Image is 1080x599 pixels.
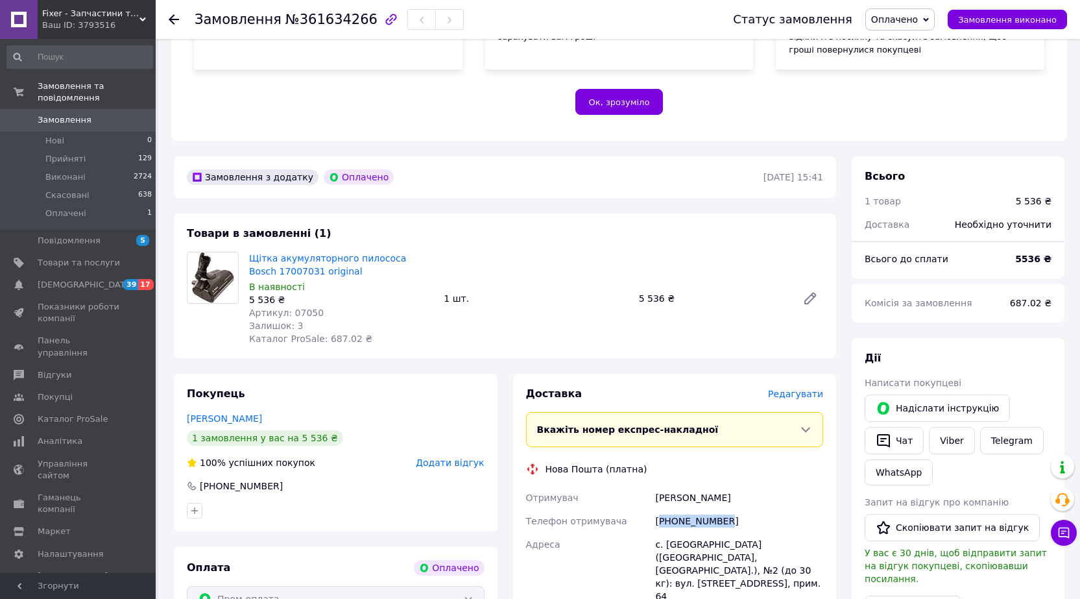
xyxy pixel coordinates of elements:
[38,279,134,291] span: [DEMOGRAPHIC_DATA]
[187,227,331,239] span: Товари в замовленні (1)
[45,153,86,165] span: Прийняті
[38,458,120,482] span: Управління сайтом
[38,235,101,247] span: Повідомлення
[733,13,852,26] div: Статус замовлення
[929,427,974,454] a: Viber
[575,89,664,115] button: Ок, зрозуміло
[198,480,284,493] div: [PHONE_NUMBER]
[38,526,71,537] span: Маркет
[958,15,1057,25] span: Замовлення виконано
[865,459,933,485] a: WhatsApp
[169,13,179,26] div: Повернутися назад
[653,509,826,533] div: [PHONE_NUMBER]
[38,301,120,324] span: Показники роботи компанії
[1015,254,1051,264] b: 5536 ₴
[38,114,91,126] span: Замовлення
[589,97,650,107] span: Ок, зрозуміло
[865,352,881,364] span: Дії
[42,8,139,19] span: Fixer - Запчастини та аксесуари до побутової техніки
[45,189,90,201] span: Скасовані
[38,435,82,447] span: Аналітика
[195,12,282,27] span: Замовлення
[797,286,823,312] a: Редагувати
[187,169,318,185] div: Замовлення з додатку
[865,514,1040,541] button: Скопіювати запит на відгук
[187,456,315,469] div: успішних покупок
[42,19,156,31] div: Ваш ID: 3793516
[865,378,961,388] span: Написати покупцеві
[45,208,86,219] span: Оплачені
[980,427,1044,454] a: Telegram
[947,210,1059,239] div: Необхідно уточнити
[38,369,71,381] span: Відгуки
[285,12,378,27] span: №361634266
[416,458,484,468] span: Додати відгук
[123,279,138,290] span: 39
[526,387,582,400] span: Доставка
[634,289,792,308] div: 5 536 ₴
[187,430,343,446] div: 1 замовлення у вас на 5 536 ₴
[526,516,627,526] span: Телефон отримувача
[865,170,905,182] span: Всього
[38,492,120,515] span: Гаманець компанії
[191,252,234,303] img: Щітка акумуляторного пилососа Bosch 17007031 original
[138,153,152,165] span: 129
[653,486,826,509] div: [PERSON_NAME]
[38,413,108,425] span: Каталог ProSale
[948,10,1067,29] button: Замовлення виконано
[187,387,245,400] span: Покупець
[249,321,304,331] span: Залишок: 3
[147,208,152,219] span: 1
[138,189,152,201] span: 638
[438,289,633,308] div: 1 шт.
[187,413,262,424] a: [PERSON_NAME]
[38,548,104,560] span: Налаштування
[865,254,948,264] span: Всього до сплати
[138,279,153,290] span: 17
[249,308,324,318] span: Артикул: 07050
[249,334,372,344] span: Каталог ProSale: 687.02 ₴
[38,257,120,269] span: Товари та послуги
[45,171,86,183] span: Виконані
[871,14,918,25] span: Оплачено
[1016,195,1051,208] div: 5 536 ₴
[249,253,406,276] a: Щітка акумуляторного пилососа Bosch 17007031 original
[542,463,651,476] div: Нова Пошта (платна)
[865,497,1009,507] span: Запит на відгук про компанію
[38,391,73,403] span: Покупці
[526,493,579,503] span: Отримувач
[865,219,909,230] span: Доставка
[865,395,1010,422] button: Надіслати інструкцію
[865,548,1047,584] span: У вас є 30 днів, щоб відправити запит на відгук покупцеві, скопіювавши посилання.
[200,458,226,468] span: 100%
[136,235,149,246] span: 5
[324,169,394,185] div: Оплачено
[865,427,924,454] button: Чат
[249,293,433,306] div: 5 536 ₴
[38,335,120,358] span: Панель управління
[865,298,972,308] span: Комісія за замовлення
[865,196,901,206] span: 1 товар
[45,135,64,147] span: Нові
[537,424,719,435] span: Вкажіть номер експрес-накладної
[6,45,153,69] input: Пошук
[187,561,230,574] span: Оплата
[38,80,156,104] span: Замовлення та повідомлення
[768,389,823,399] span: Редагувати
[526,539,560,550] span: Адреса
[134,171,152,183] span: 2724
[414,560,484,576] div: Оплачено
[249,282,305,292] span: В наявності
[1010,298,1051,308] span: 687.02 ₴
[1051,520,1077,546] button: Чат з покупцем
[147,135,152,147] span: 0
[763,172,823,182] time: [DATE] 15:41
